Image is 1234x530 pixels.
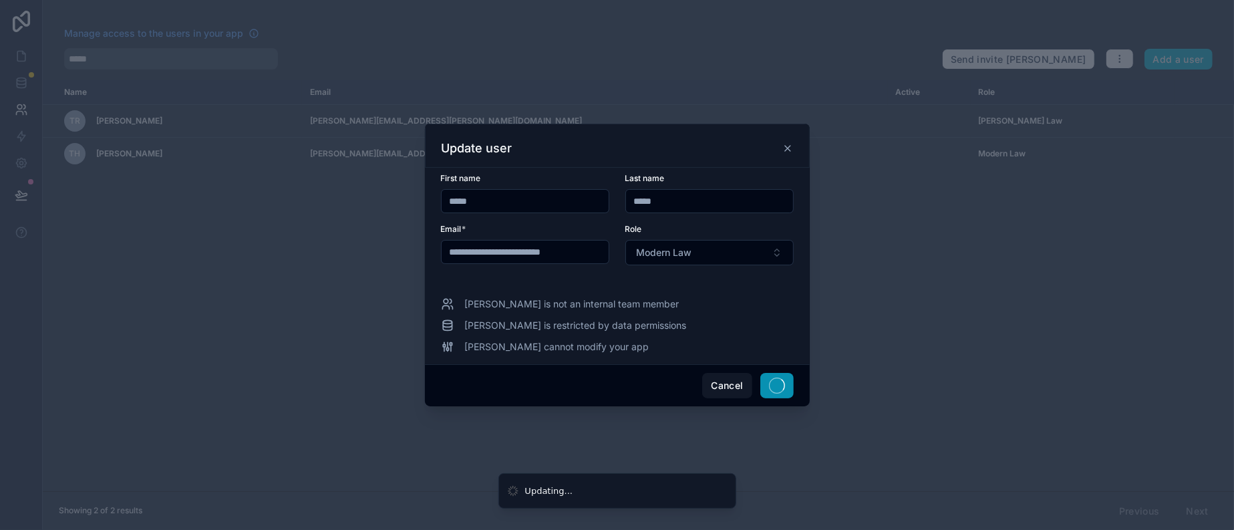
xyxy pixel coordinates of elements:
span: Last name [625,173,665,183]
div: Updating... [525,485,573,498]
button: Cancel [702,373,752,398]
span: [PERSON_NAME] cannot modify your app [465,340,649,354]
span: Role [625,224,642,234]
span: Modern Law [637,246,692,259]
button: Select Button [625,240,794,265]
h3: Update user [442,140,512,156]
span: [PERSON_NAME] is not an internal team member [465,297,679,311]
span: Email [441,224,462,234]
span: [PERSON_NAME] is restricted by data permissions [465,319,687,332]
span: First name [441,173,481,183]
